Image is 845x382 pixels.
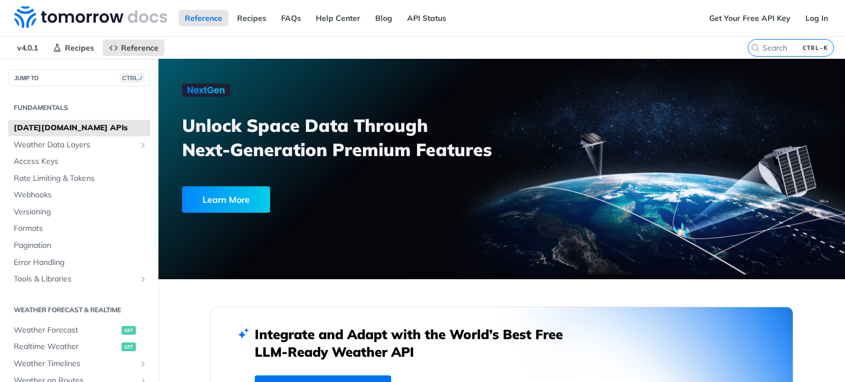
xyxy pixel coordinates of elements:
svg: Search [751,43,760,52]
h2: Integrate and Adapt with the World’s Best Free LLM-Ready Weather API [255,325,579,361]
span: Versioning [14,207,147,218]
button: Show subpages for Tools & Libraries [139,275,147,284]
a: Help Center [310,10,366,26]
a: Learn More [182,186,447,213]
a: Realtime Weatherget [8,339,150,355]
div: Learn More [182,186,270,213]
button: Show subpages for Weather Data Layers [139,141,147,150]
span: CTRL-/ [120,74,144,82]
span: Error Handling [14,257,147,268]
span: Access Keys [14,156,147,167]
a: Versioning [8,204,150,220]
a: Get Your Free API Key [703,10,797,26]
a: Access Keys [8,153,150,170]
span: Pagination [14,240,147,251]
a: Pagination [8,237,150,254]
a: API Status [401,10,452,26]
span: v4.0.1 [11,40,44,56]
a: Webhooks [8,187,150,203]
a: Tools & LibrariesShow subpages for Tools & Libraries [8,271,150,287]
button: Show subpages for Weather Timelines [139,359,147,368]
a: Log In [799,10,834,26]
img: NextGen [182,84,231,97]
a: Recipes [47,40,100,56]
span: Recipes [65,43,94,53]
a: Weather Data LayersShow subpages for Weather Data Layers [8,137,150,153]
a: Reference [103,40,164,56]
a: Weather TimelinesShow subpages for Weather Timelines [8,356,150,372]
span: Tools & Libraries [14,274,136,285]
span: Realtime Weather [14,341,119,352]
h2: Fundamentals [8,103,150,113]
a: FAQs [275,10,307,26]
h3: Unlock Space Data Through Next-Generation Premium Features [182,113,514,162]
span: [DATE][DOMAIN_NAME] APIs [14,123,147,134]
span: Rate Limiting & Tokens [14,173,147,184]
button: JUMP TOCTRL-/ [8,70,150,86]
a: [DATE][DOMAIN_NAME] APIs [8,120,150,136]
a: Blog [369,10,398,26]
a: Reference [179,10,228,26]
a: Rate Limiting & Tokens [8,170,150,187]
span: Reference [121,43,158,53]
span: get [122,342,136,351]
kbd: CTRL-K [800,42,831,53]
a: Recipes [231,10,272,26]
span: Formats [14,223,147,234]
a: Error Handling [8,254,150,271]
img: Tomorrow.io Weather API Docs [14,6,167,28]
a: Weather Forecastget [8,322,150,339]
a: Formats [8,220,150,237]
span: Weather Timelines [14,358,136,369]
span: Weather Data Layers [14,140,136,151]
h2: Weather Forecast & realtime [8,305,150,315]
span: Webhooks [14,190,147,201]
span: get [122,326,136,335]
span: Weather Forecast [14,325,119,336]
